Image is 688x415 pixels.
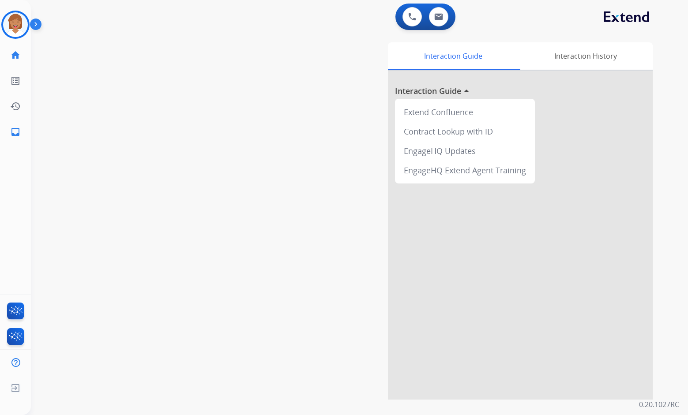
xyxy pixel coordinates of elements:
[388,42,518,70] div: Interaction Guide
[639,399,679,410] p: 0.20.1027RC
[399,141,531,161] div: EngageHQ Updates
[10,101,21,112] mat-icon: history
[518,42,653,70] div: Interaction History
[399,161,531,180] div: EngageHQ Extend Agent Training
[10,75,21,86] mat-icon: list_alt
[399,122,531,141] div: Contract Lookup with ID
[399,102,531,122] div: Extend Confluence
[10,127,21,137] mat-icon: inbox
[3,12,28,37] img: avatar
[10,50,21,60] mat-icon: home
